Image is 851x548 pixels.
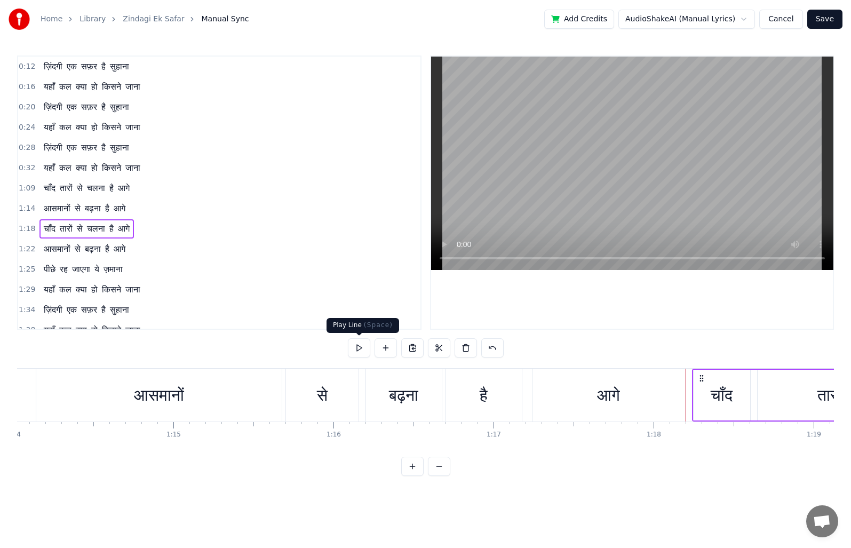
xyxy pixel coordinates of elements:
[43,243,71,255] span: आसमानों
[75,283,88,296] span: क्या
[817,383,841,407] div: तारों
[93,263,100,275] span: ये
[113,202,126,215] span: आगे
[806,505,838,537] div: Open chat
[101,283,122,296] span: किसने
[9,9,30,30] img: youka
[43,304,63,316] span: ज़िंदगी
[75,81,88,93] span: क्या
[124,324,141,336] span: जाना
[109,141,130,154] span: सुहाना
[109,101,130,113] span: सुहाना
[19,183,35,194] span: 1:09
[84,243,102,255] span: बढ़ना
[327,431,341,439] div: 1:16
[711,383,733,407] div: चाँद
[43,182,57,194] span: चाँद
[43,121,56,133] span: यहाँ
[101,121,122,133] span: किसने
[80,60,98,73] span: सफ़र
[74,243,82,255] span: से
[108,223,115,235] span: है
[58,324,73,336] span: कल
[19,244,35,255] span: 1:22
[71,263,91,275] span: जाएगा
[101,162,122,174] span: किसने
[59,182,74,194] span: तारों
[75,162,88,174] span: क्या
[389,383,418,407] div: बढ़ना
[124,162,141,174] span: जाना
[759,10,802,29] button: Cancel
[117,223,131,235] span: आगे
[43,141,63,154] span: ज़िंदगी
[19,284,35,295] span: 1:29
[41,14,249,25] nav: breadcrumb
[66,60,78,73] span: एक
[19,122,35,133] span: 0:24
[90,324,99,336] span: हो
[90,283,99,296] span: हो
[86,182,106,194] span: चलना
[101,324,122,336] span: किसने
[104,243,110,255] span: है
[19,142,35,153] span: 0:28
[807,431,821,439] div: 1:19
[90,162,99,174] span: हो
[364,321,393,329] span: ( Space )
[90,81,99,93] span: हो
[124,283,141,296] span: जाना
[43,162,56,174] span: यहाँ
[59,223,74,235] span: तारों
[76,223,84,235] span: से
[43,81,56,93] span: यहाँ
[80,101,98,113] span: सफ़र
[58,283,73,296] span: कल
[75,121,88,133] span: क्या
[58,121,73,133] span: कल
[19,264,35,275] span: 1:25
[104,202,110,215] span: है
[66,304,78,316] span: एक
[102,263,124,275] span: ज़माना
[201,14,249,25] span: Manual Sync
[109,60,130,73] span: सुहाना
[90,121,99,133] span: हो
[100,141,107,154] span: है
[100,60,107,73] span: है
[134,383,184,407] div: आसमानों
[19,82,35,92] span: 0:16
[19,325,35,336] span: 1:38
[317,383,328,407] div: से
[113,243,126,255] span: आगे
[109,304,130,316] span: सुहाना
[100,101,107,113] span: है
[480,383,488,407] div: है
[41,14,62,25] a: Home
[19,163,35,173] span: 0:32
[43,202,71,215] span: आसमानों
[84,202,102,215] span: बढ़ना
[75,324,88,336] span: क्या
[807,10,842,29] button: Save
[43,324,56,336] span: यहाँ
[86,223,106,235] span: चलना
[80,304,98,316] span: सफ़र
[19,61,35,72] span: 0:12
[124,81,141,93] span: जाना
[43,283,56,296] span: यहाँ
[544,10,614,29] button: Add Credits
[66,141,78,154] span: एक
[43,263,57,275] span: पीछे
[108,182,115,194] span: है
[76,182,84,194] span: से
[19,102,35,113] span: 0:20
[487,431,501,439] div: 1:17
[79,14,106,25] a: Library
[327,318,399,333] div: Play Line
[100,304,107,316] span: है
[597,383,620,407] div: आगे
[117,182,131,194] span: आगे
[74,202,82,215] span: से
[124,121,141,133] span: जाना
